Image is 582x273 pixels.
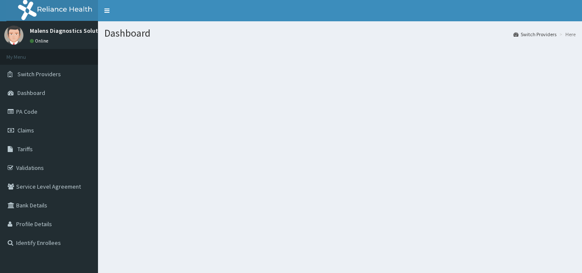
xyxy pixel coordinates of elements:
[17,89,45,97] span: Dashboard
[557,31,576,38] li: Here
[4,26,23,45] img: User Image
[17,70,61,78] span: Switch Providers
[104,28,576,39] h1: Dashboard
[513,31,556,38] a: Switch Providers
[17,145,33,153] span: Tariffs
[30,28,109,34] p: Malens Diagnostics Solutions
[17,126,34,134] span: Claims
[30,38,50,44] a: Online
